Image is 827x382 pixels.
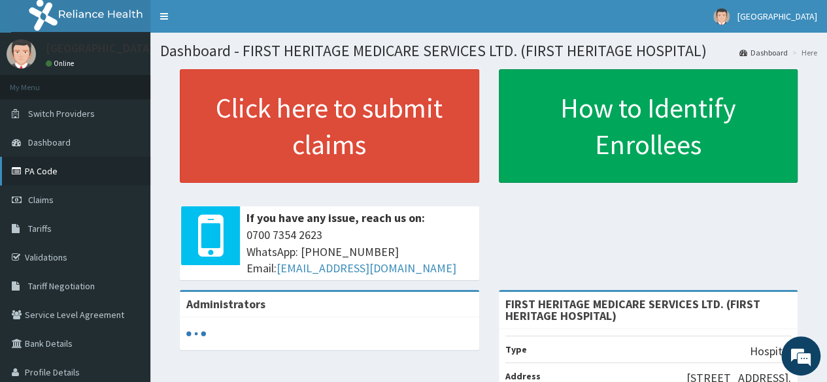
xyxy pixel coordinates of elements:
[750,343,791,360] p: Hospital
[499,69,798,183] a: How to Identify Enrollees
[28,136,71,148] span: Dashboard
[246,227,473,277] span: 0700 7354 2623 WhatsApp: [PHONE_NUMBER] Email:
[737,10,817,22] span: [GEOGRAPHIC_DATA]
[186,296,265,311] b: Administrators
[505,343,527,355] b: Type
[46,42,154,54] p: [GEOGRAPHIC_DATA]
[277,261,456,276] a: [EMAIL_ADDRESS][DOMAIN_NAME]
[739,47,788,58] a: Dashboard
[46,59,77,68] a: Online
[505,370,541,382] b: Address
[713,8,730,25] img: User Image
[28,280,95,292] span: Tariff Negotiation
[28,223,52,234] span: Tariffs
[505,296,760,323] strong: FIRST HERITAGE MEDICARE SERVICES LTD. (FIRST HERITAGE HOSPITAL)
[160,42,817,59] h1: Dashboard - FIRST HERITAGE MEDICARE SERVICES LTD. (FIRST HERITAGE HOSPITAL)
[28,108,95,119] span: Switch Providers
[28,194,54,206] span: Claims
[186,324,206,343] svg: audio-loading
[789,47,817,58] li: Here
[246,210,425,225] b: If you have any issue, reach us on:
[7,39,36,69] img: User Image
[180,69,479,183] a: Click here to submit claims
